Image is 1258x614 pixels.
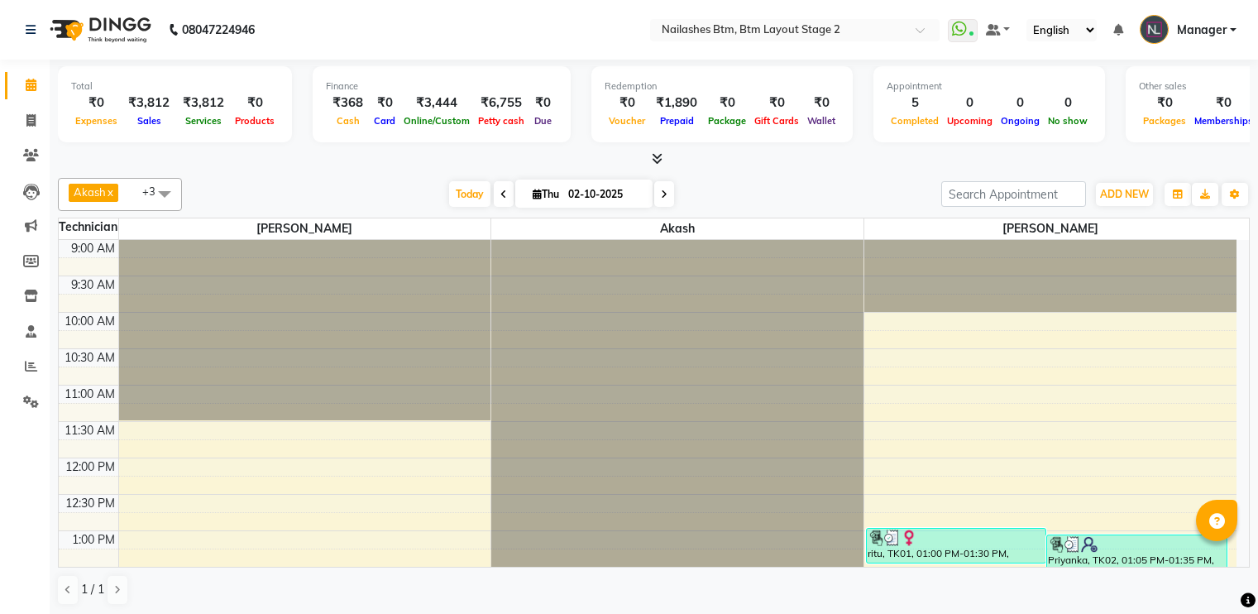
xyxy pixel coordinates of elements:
[106,185,113,199] a: x
[803,115,839,127] span: Wallet
[1044,115,1092,127] span: No show
[474,94,529,113] div: ₹6,755
[1100,188,1149,200] span: ADD NEW
[649,94,704,113] div: ₹1,890
[1096,183,1153,206] button: ADD NEW
[182,7,255,53] b: 08047224946
[1139,115,1190,127] span: Packages
[326,94,370,113] div: ₹368
[1140,15,1169,44] img: Manager
[449,181,490,207] span: Today
[887,79,1092,94] div: Appointment
[370,94,399,113] div: ₹0
[1044,94,1092,113] div: 0
[68,276,118,294] div: 9:30 AM
[887,94,943,113] div: 5
[1047,535,1226,568] div: Priyanka, TK02, 01:05 PM-01:35 PM, Permanent Nail Paint Solid Color-Hand (₹700)
[142,185,168,198] span: +3
[997,115,1044,127] span: Ongoing
[803,94,839,113] div: ₹0
[605,115,649,127] span: Voucher
[1190,94,1257,113] div: ₹0
[864,218,1236,239] span: [PERSON_NAME]
[122,94,176,113] div: ₹3,812
[704,115,750,127] span: Package
[529,94,557,113] div: ₹0
[867,529,1045,563] div: ritu, TK01, 01:00 PM-01:30 PM, Restoration Removal of Extensions-Hand (₹500)
[68,240,118,257] div: 9:00 AM
[997,94,1044,113] div: 0
[71,79,279,94] div: Total
[119,218,491,239] span: [PERSON_NAME]
[332,115,364,127] span: Cash
[231,115,279,127] span: Products
[750,115,803,127] span: Gift Cards
[1177,22,1227,39] span: Manager
[399,115,474,127] span: Online/Custom
[563,182,646,207] input: 2025-10-02
[62,495,118,512] div: 12:30 PM
[941,181,1086,207] input: Search Appointment
[605,79,839,94] div: Redemption
[71,115,122,127] span: Expenses
[370,115,399,127] span: Card
[530,115,556,127] span: Due
[61,313,118,330] div: 10:00 AM
[42,7,155,53] img: logo
[474,115,529,127] span: Petty cash
[750,94,803,113] div: ₹0
[81,581,104,598] span: 1 / 1
[71,94,122,113] div: ₹0
[59,218,118,236] div: Technician
[605,94,649,113] div: ₹0
[656,115,698,127] span: Prepaid
[491,218,863,239] span: Akash
[61,349,118,367] div: 10:30 AM
[704,94,750,113] div: ₹0
[69,531,118,549] div: 1:00 PM
[529,188,563,200] span: Thu
[943,115,997,127] span: Upcoming
[62,458,118,476] div: 12:00 PM
[943,94,997,113] div: 0
[231,94,279,113] div: ₹0
[176,94,231,113] div: ₹3,812
[133,115,165,127] span: Sales
[74,185,106,199] span: Akash
[887,115,943,127] span: Completed
[326,79,557,94] div: Finance
[399,94,474,113] div: ₹3,444
[1190,115,1257,127] span: Memberships
[61,386,118,403] div: 11:00 AM
[1139,94,1190,113] div: ₹0
[181,115,226,127] span: Services
[1189,548,1241,597] iframe: chat widget
[61,422,118,439] div: 11:30 AM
